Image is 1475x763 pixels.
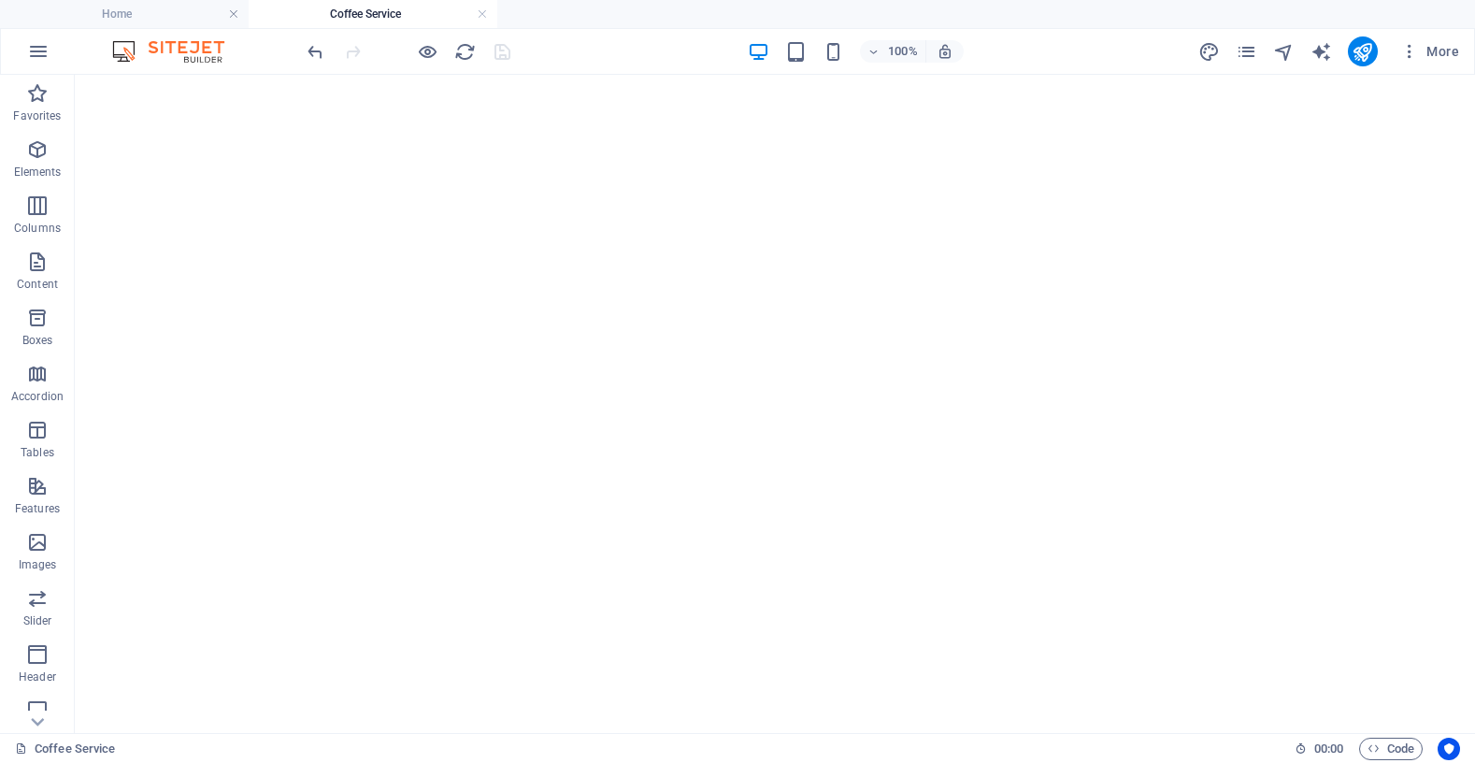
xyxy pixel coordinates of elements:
p: Boxes [22,333,53,348]
img: Editor Logo [107,40,248,63]
i: Navigator [1273,41,1295,63]
p: Slider [23,613,52,628]
button: reload [453,40,476,63]
p: Favorites [13,108,61,123]
p: Content [17,277,58,292]
i: Design (Ctrl+Alt+Y) [1198,41,1220,63]
h4: Coffee Service [249,4,497,24]
button: undo [304,40,326,63]
i: AI Writer [1310,41,1332,63]
p: Elements [14,165,62,180]
button: text_generator [1310,40,1333,63]
span: 00 00 [1314,738,1343,760]
p: Images [19,557,57,572]
button: More [1393,36,1467,66]
a: Click to cancel selection. Double-click to open Pages [15,738,115,760]
button: Usercentrics [1438,738,1460,760]
i: Undo: Change orientation (Ctrl+Z) [305,41,326,63]
button: Code [1359,738,1423,760]
i: Publish [1352,41,1373,63]
h6: Session time [1295,738,1344,760]
p: Accordion [11,389,64,404]
p: Header [19,669,56,684]
p: Columns [14,221,61,236]
p: Features [15,501,60,516]
button: navigator [1273,40,1296,63]
h6: 100% [888,40,918,63]
button: design [1198,40,1221,63]
i: On resize automatically adjust zoom level to fit chosen device. [937,43,953,60]
button: publish [1348,36,1378,66]
button: 100% [860,40,926,63]
i: Pages (Ctrl+Alt+S) [1236,41,1257,63]
span: Code [1368,738,1414,760]
span: : [1327,741,1330,756]
span: More [1400,42,1459,61]
button: Click here to leave preview mode and continue editing [416,40,438,63]
p: Tables [21,445,54,460]
button: pages [1236,40,1258,63]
